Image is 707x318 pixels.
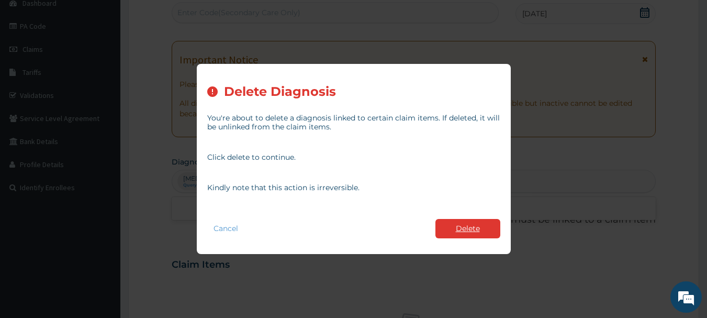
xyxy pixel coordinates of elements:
p: Kindly note that this action is irreversible. [207,183,500,192]
textarea: Type your message and hit 'Enter' [5,209,199,246]
span: We're online! [61,93,144,199]
img: d_794563401_company_1708531726252_794563401 [19,52,42,79]
p: Click delete to continue. [207,153,500,162]
div: Minimize live chat window [172,5,197,30]
button: Cancel [207,221,244,236]
h2: Delete Diagnosis [224,85,336,99]
p: You're about to delete a diagnosis linked to certain claim items. If deleted, it will be unlinked... [207,114,500,131]
button: Delete [435,219,500,238]
div: Chat with us now [54,59,176,72]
